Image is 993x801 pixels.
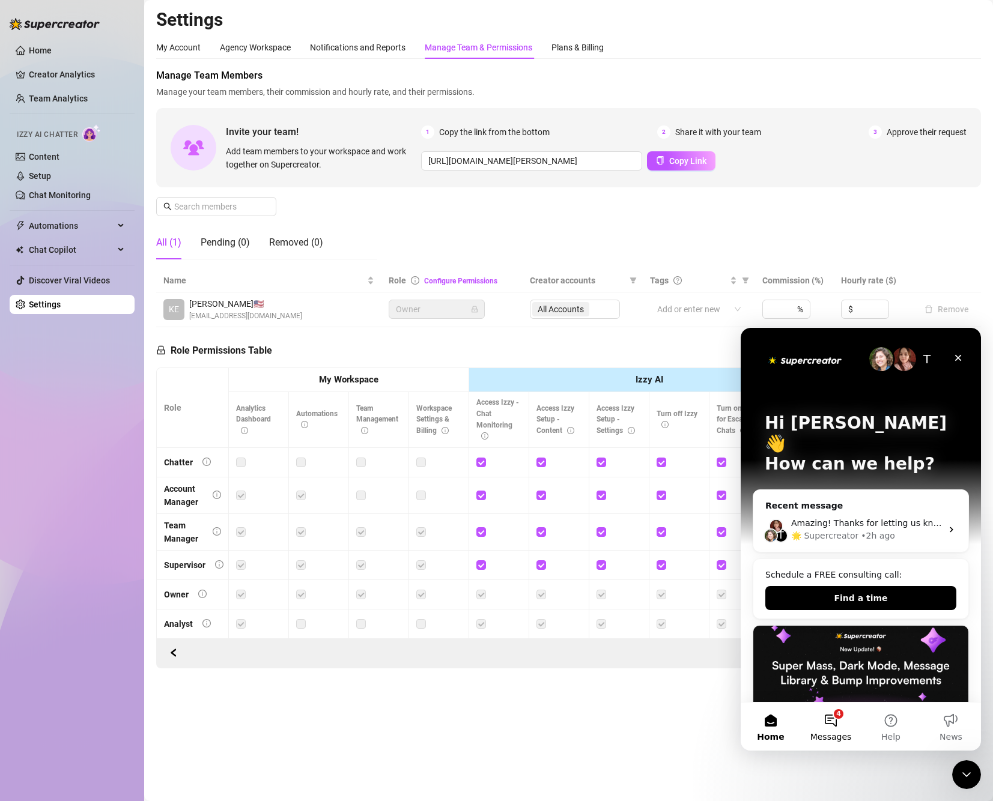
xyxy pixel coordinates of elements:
a: Creator Analytics [29,65,125,84]
a: Discover Viral Videos [29,276,110,285]
span: info-circle [213,491,221,499]
span: Role [389,276,406,285]
th: Hourly rate ($) [834,269,913,292]
a: Content [29,152,59,162]
div: Manage Team & Permissions [425,41,532,54]
span: filter [627,271,639,289]
div: 🌟 Supercreator [50,202,118,214]
div: Removed (0) [269,235,323,250]
span: Chat Copilot [29,240,114,259]
span: Manage your team members, their commission and hourly rate, and their permissions. [156,85,981,98]
button: News [180,375,240,423]
span: Help [141,405,160,413]
th: Commission (%) [755,269,834,292]
span: info-circle [198,590,207,598]
span: 2 [657,125,670,139]
span: Approve their request [887,125,967,139]
span: filter [739,271,752,289]
span: Share it with your team [675,125,761,139]
span: info-circle [361,427,368,434]
span: News [199,405,222,413]
iframe: Intercom live chat [741,328,981,751]
h2: Settings [156,8,981,31]
span: Manage Team Members [156,68,981,83]
span: Automations [296,410,338,429]
span: 1 [421,125,434,139]
span: info-circle [628,427,635,434]
a: Chat Monitoring [29,190,91,200]
th: Name [156,269,381,292]
span: info-circle [202,619,211,627]
button: Find a time [25,258,216,282]
div: Schedule a FREE consulting call: [25,241,216,253]
span: Owner [396,300,478,318]
span: [EMAIL_ADDRESS][DOMAIN_NAME] [189,310,302,322]
span: info-circle [215,560,223,569]
span: lock [471,306,478,313]
span: Name [163,274,365,287]
span: Access Izzy Setup - Content [536,404,574,435]
div: Pending (0) [201,235,250,250]
span: Amazing! Thanks for letting us know, I’ll review your bio now and make sure everything looks good... [50,190,781,200]
div: Plans & Billing [551,41,604,54]
button: Messages [60,375,120,423]
span: filter [742,277,749,284]
a: Configure Permissions [424,277,497,285]
span: Copy the link from the bottom [439,125,550,139]
span: search [163,202,172,211]
div: Notifications and Reports [310,41,405,54]
a: Settings [29,300,61,309]
div: Chatter [164,456,193,469]
span: left [169,648,178,657]
span: Access Izzy - Chat Monitoring [476,398,519,441]
span: info-circle [740,427,747,434]
span: Turn on Izzy for Escalated Chats [717,404,758,435]
span: filter [630,277,637,284]
iframe: Intercom live chat [952,760,981,789]
div: All (1) [156,235,181,250]
span: Workspace Settings & Billing [416,404,452,435]
div: Account Manager [164,482,203,509]
span: info-circle [442,427,449,434]
div: Analyst [164,617,193,630]
div: My Account [156,41,201,54]
span: Turn off Izzy [657,410,697,429]
a: Team Analytics [29,94,88,103]
span: Team Management [356,404,398,435]
span: thunderbolt [16,221,25,231]
span: question-circle [673,276,682,285]
span: Access Izzy Setup - Settings [597,404,635,435]
span: Analytics Dashboard [236,404,271,435]
span: info-circle [301,421,308,428]
span: info-circle [411,276,419,285]
span: [PERSON_NAME] 🇺🇸 [189,297,302,310]
a: Setup [29,171,51,181]
span: 3 [869,125,882,139]
span: lock [156,345,166,355]
span: Izzy AI Chatter [17,129,77,141]
span: Tags [650,274,669,287]
span: Add team members to your workspace and work together on Supercreator. [226,145,416,171]
img: logo-BBDzfeDw.svg [10,18,100,30]
span: info-circle [567,427,574,434]
span: info-circle [481,432,488,440]
img: Super Mass, Dark Mode, Message Library & Bump Improvements [13,298,228,382]
img: AI Chatter [82,124,101,142]
img: Chat Copilot [16,246,23,254]
th: Role [157,368,229,448]
button: Copy Link [647,151,715,171]
span: info-circle [202,458,211,466]
strong: Izzy AI [636,374,663,385]
div: Agency Workspace [220,41,291,54]
h5: Role Permissions Table [156,343,272,358]
button: Help [120,375,180,423]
